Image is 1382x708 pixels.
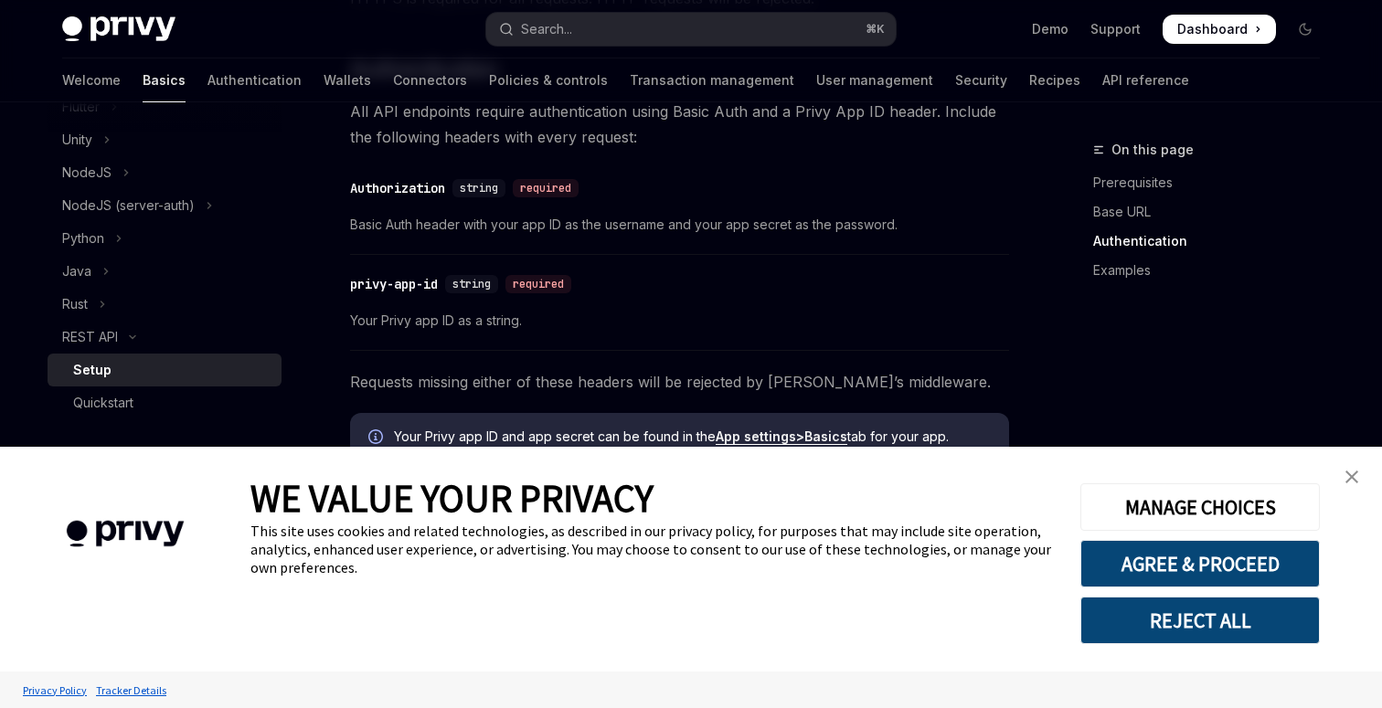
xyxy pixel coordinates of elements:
span: Dashboard [1177,20,1248,38]
strong: Basics [804,428,847,444]
a: Dashboard [1163,15,1276,44]
a: Prerequisites [1093,168,1334,197]
div: NodeJS (server-auth) [62,195,195,217]
a: Policies & controls [489,58,608,102]
img: dark logo [62,16,175,42]
div: required [505,275,571,293]
button: REJECT ALL [1080,597,1320,644]
button: MANAGE CHOICES [1080,483,1320,531]
div: Rust [62,293,88,315]
a: Base URL [1093,197,1334,227]
button: Toggle REST API section [48,321,282,354]
svg: Info [368,429,387,448]
div: privy-app-id [350,275,438,293]
span: Basic Auth header with your app ID as the username and your app secret as the password. [350,214,1009,236]
div: NodeJS [62,162,112,184]
a: Connectors [393,58,467,102]
a: API reference [1102,58,1189,102]
button: Toggle NodeJS (server-auth) section [48,189,282,222]
a: Welcome [62,58,121,102]
span: WE VALUE YOUR PRIVACY [250,474,654,522]
button: Toggle Python section [48,222,282,255]
button: Toggle Unity section [48,123,282,156]
div: REST API [62,326,118,348]
a: Security [955,58,1007,102]
div: This site uses cookies and related technologies, as described in our privacy policy, for purposes... [250,522,1053,576]
a: Quickstart [48,386,282,419]
button: Toggle dark mode [1291,15,1320,44]
div: Java [62,260,91,282]
span: string [460,181,498,195]
a: Support [1090,20,1141,38]
div: Unity [62,129,92,151]
span: string [452,277,491,291]
div: Authorization [350,179,445,197]
button: Open search [486,13,896,46]
span: Requests missing either of these headers will be rejected by [PERSON_NAME]’s middleware. [350,369,1009,395]
a: close banner [1334,459,1370,495]
strong: App settings [716,428,796,444]
a: Recipes [1029,58,1080,102]
a: Authentication [1093,227,1334,256]
img: company logo [27,494,223,574]
button: Toggle Rust section [48,288,282,321]
span: ⌘ K [866,22,885,37]
div: Search... [521,18,572,40]
span: Your Privy app ID and app secret can be found in the tab for your app. [394,428,991,446]
span: Your Privy app ID as a string. [350,310,1009,332]
a: Privacy Policy [18,674,91,706]
div: required [513,179,579,197]
button: AGREE & PROCEED [1080,540,1320,587]
span: On this page [1111,139,1194,161]
a: Basics [143,58,186,102]
a: Demo [1032,20,1068,38]
button: Toggle Java section [48,255,282,288]
a: App settings>Basics [716,428,847,445]
img: close banner [1345,470,1358,483]
a: Authentication [207,58,302,102]
a: Examples [1093,256,1334,285]
a: Setup [48,354,282,386]
div: Python [62,227,104,249]
a: User management [816,58,933,102]
div: Quickstart [73,392,133,414]
a: Tracker Details [91,674,171,706]
button: Toggle NodeJS section [48,156,282,189]
a: Wallets [324,58,371,102]
div: Setup [73,359,112,381]
a: Transaction management [630,58,794,102]
span: All API endpoints require authentication using Basic Auth and a Privy App ID header. Include the ... [350,99,1009,150]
